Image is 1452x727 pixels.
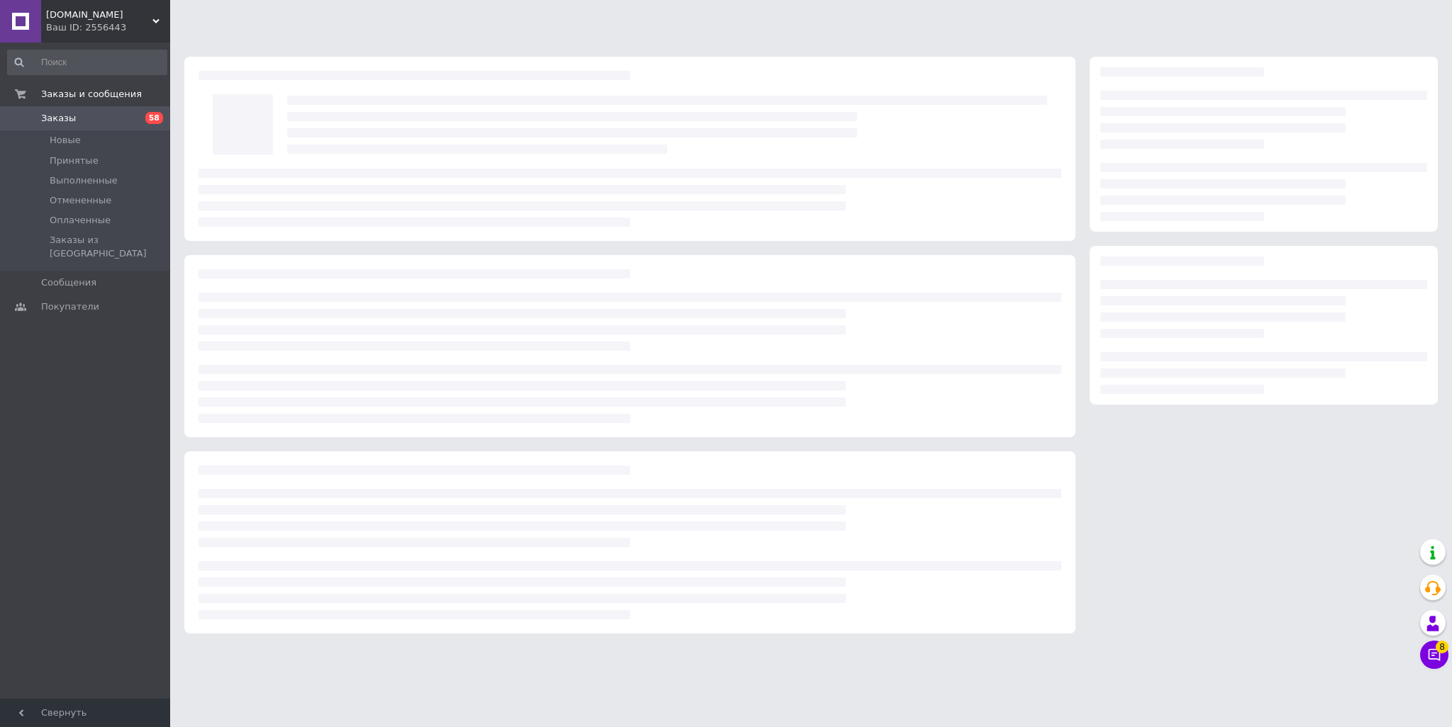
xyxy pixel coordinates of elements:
[41,88,142,101] span: Заказы и сообщения
[41,300,99,313] span: Покупатели
[145,112,163,124] span: 58
[46,21,170,34] div: Ваш ID: 2556443
[50,234,166,259] span: Заказы из [GEOGRAPHIC_DATA]
[50,214,111,227] span: Оплаченные
[50,134,81,147] span: Новые
[1420,641,1448,669] button: Чат с покупателем8
[50,194,111,207] span: Отмененные
[1436,641,1448,653] span: 8
[50,154,99,167] span: Принятые
[50,174,118,187] span: Выполненные
[41,276,96,289] span: Сообщения
[41,112,76,125] span: Заказы
[46,9,152,21] span: Biks.com.ua
[7,50,167,75] input: Поиск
